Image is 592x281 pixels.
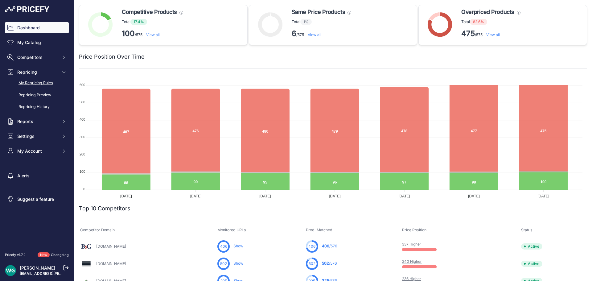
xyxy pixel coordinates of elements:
span: Monitored URLs [217,228,246,232]
span: My Account [17,148,58,154]
button: Repricing [5,67,69,78]
tspan: [DATE] [120,194,132,198]
p: /575 [292,29,351,39]
button: My Account [5,146,69,157]
span: 406 [308,244,315,249]
span: 1% [300,19,312,25]
tspan: [DATE] [190,194,202,198]
span: Active [521,261,542,267]
p: Total [122,19,183,25]
a: Show [233,261,243,266]
button: Settings [5,131,69,142]
span: Reports [17,118,58,125]
tspan: [DATE] [398,194,410,198]
h2: Price Position Over Time [79,52,145,61]
nav: Sidebar [5,22,69,245]
span: Overpriced Products [461,8,514,16]
a: [DOMAIN_NAME] [96,244,126,249]
strong: 100 [122,29,135,38]
p: /575 [461,29,520,39]
button: Competitors [5,52,69,63]
span: Competitor Domain [80,228,115,232]
a: 337 Higher [402,242,421,246]
a: My Repricing Rules [5,78,69,89]
span: 502 [322,261,329,266]
a: Changelog [51,253,69,257]
tspan: [DATE] [329,194,341,198]
a: [DOMAIN_NAME] [96,261,126,266]
tspan: [DATE] [538,194,549,198]
a: Show [233,244,243,248]
a: Suggest a feature [5,194,69,205]
a: View all [486,32,500,37]
span: 502 [309,261,315,267]
a: 406/576 [322,244,337,248]
a: Dashboard [5,22,69,33]
tspan: 200 [80,152,85,156]
a: Alerts [5,170,69,181]
span: 502 [220,261,227,267]
tspan: 300 [80,135,85,139]
img: Pricefy Logo [5,6,49,12]
span: Same Price Products [292,8,345,16]
tspan: 0 [83,187,85,191]
p: Total [461,19,520,25]
a: View all [308,32,321,37]
a: [PERSON_NAME] [20,265,55,271]
a: Repricing Preview [5,90,69,101]
tspan: [DATE] [259,194,271,198]
tspan: 600 [80,83,85,87]
tspan: [DATE] [468,194,480,198]
span: Settings [17,133,58,139]
strong: 475 [461,29,475,38]
a: 240 Higher [402,259,422,264]
span: Competitive Products [122,8,177,16]
p: /575 [122,29,183,39]
span: 17.4% [130,19,147,25]
button: Reports [5,116,69,127]
div: Pricefy v1.7.2 [5,252,26,258]
a: 502/576 [322,261,337,266]
tspan: 500 [80,100,85,104]
strong: 6 [292,29,296,38]
span: Price Position [402,228,426,232]
span: Competitors [17,54,58,60]
a: View all [146,32,160,37]
a: Repricing History [5,101,69,112]
span: 82.6% [470,19,487,25]
a: [EMAIL_ADDRESS][PERSON_NAME][DOMAIN_NAME] [20,271,115,276]
span: 406 [220,244,227,249]
a: 236 Higher [402,276,421,281]
tspan: 100 [80,170,85,173]
span: Repricing [17,69,58,75]
span: Active [521,243,542,250]
span: 406 [322,244,329,248]
a: My Catalog [5,37,69,48]
p: Total [292,19,351,25]
span: Status [521,228,532,232]
h2: Top 10 Competitors [79,204,130,213]
tspan: 400 [80,118,85,121]
span: Prod. Matched [306,228,332,232]
span: New [38,252,50,258]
